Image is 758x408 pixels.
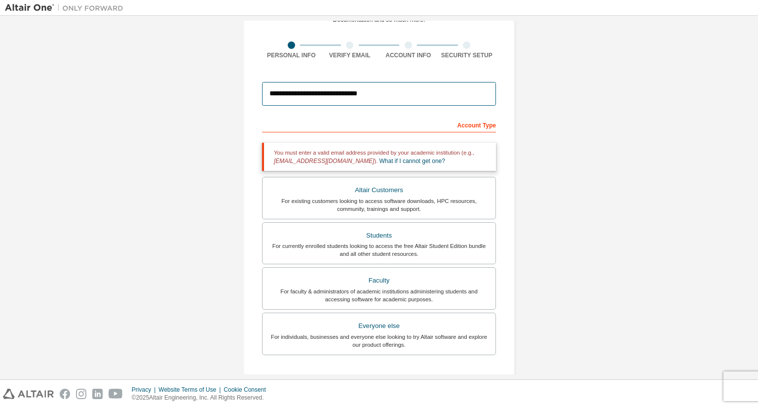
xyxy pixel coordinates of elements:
[268,333,490,349] div: For individuals, businesses and everyone else looking to try Altair software and explore our prod...
[321,51,379,59] div: Verify Email
[60,389,70,399] img: facebook.svg
[3,389,54,399] img: altair_logo.svg
[268,229,490,243] div: Students
[262,370,496,386] div: Your Profile
[132,386,158,394] div: Privacy
[438,51,496,59] div: Security Setup
[268,242,490,258] div: For currently enrolled students looking to access the free Altair Student Edition bundle and all ...
[76,389,86,399] img: instagram.svg
[132,394,272,402] p: © 2025 Altair Engineering, Inc. All Rights Reserved.
[262,117,496,132] div: Account Type
[224,386,271,394] div: Cookie Consent
[262,143,496,171] div: You must enter a valid email address provided by your academic institution (e.g., ).
[5,3,128,13] img: Altair One
[158,386,224,394] div: Website Terms of Use
[92,389,103,399] img: linkedin.svg
[379,51,438,59] div: Account Info
[268,197,490,213] div: For existing customers looking to access software downloads, HPC resources, community, trainings ...
[379,158,445,164] a: What if I cannot get one?
[274,158,374,164] span: [EMAIL_ADDRESS][DOMAIN_NAME]
[262,51,321,59] div: Personal Info
[268,287,490,303] div: For faculty & administrators of academic institutions administering students and accessing softwa...
[268,183,490,197] div: Altair Customers
[268,274,490,287] div: Faculty
[109,389,123,399] img: youtube.svg
[268,319,490,333] div: Everyone else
